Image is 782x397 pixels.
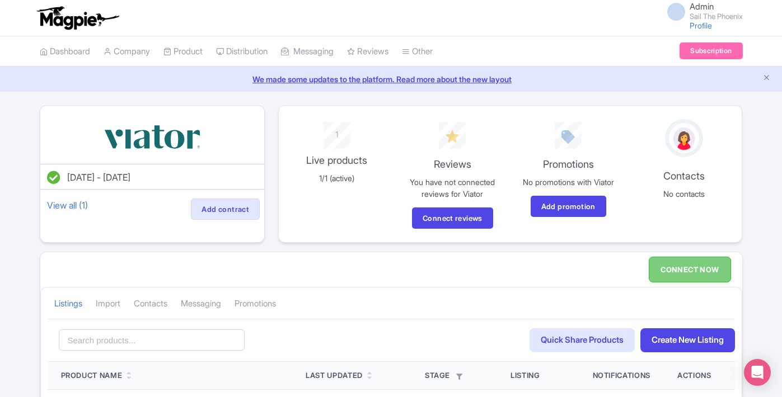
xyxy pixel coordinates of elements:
img: vbqrramwp3xkpi4ekcjz.svg [102,119,203,155]
p: Reviews [401,157,504,172]
p: Live products [285,153,388,168]
div: 1 [285,122,388,141]
a: Contacts [134,289,167,319]
a: Add contract [191,198,260,220]
img: avatar_key_member-9c1dde93af8b07d7383eb8b5fb890c87.png [671,125,697,152]
a: Company [104,36,150,67]
a: Quick Share Products [530,328,635,352]
a: Dashboard [40,36,90,67]
a: Add promotion [531,196,606,217]
p: You have not connected reviews for Viator [401,176,504,200]
span: Admin [690,1,714,12]
a: Listings [54,289,82,319]
p: Promotions [517,157,620,172]
a: CONNECT NOW [649,257,731,282]
i: Filter by stage [456,374,462,380]
a: Subscription [680,42,742,59]
a: Create New Listing [640,328,735,352]
th: Listing [497,362,579,390]
button: Close announcement [762,72,771,85]
a: Distribution [216,36,268,67]
div: Last Updated [306,370,363,381]
p: Contacts [633,168,736,183]
div: Open Intercom Messenger [744,359,771,386]
p: 1/1 (active) [285,172,388,184]
a: Import [96,289,120,319]
th: Actions [664,362,735,390]
a: Connect reviews [412,207,493,229]
div: Stage [408,370,484,381]
a: Reviews [347,36,388,67]
a: Promotions [235,289,276,319]
th: Notifications [579,362,664,390]
span: [DATE] - [DATE] [67,172,130,183]
a: Messaging [281,36,334,67]
a: View all (1) [45,197,90,213]
div: Product Name [61,370,123,381]
a: Admin Sail The Phoenix [661,2,743,20]
a: Product [163,36,203,67]
a: We made some updates to the platform. Read more about the new layout [7,73,775,85]
img: logo-ab69f6fb50320c5b225c76a69d11143b.png [34,6,121,30]
p: No promotions with Viator [517,176,620,188]
a: Profile [690,21,712,30]
small: Sail The Phoenix [690,13,743,20]
a: Messaging [181,289,221,319]
input: Search products... [59,329,245,351]
a: Other [402,36,433,67]
p: No contacts [633,188,736,200]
